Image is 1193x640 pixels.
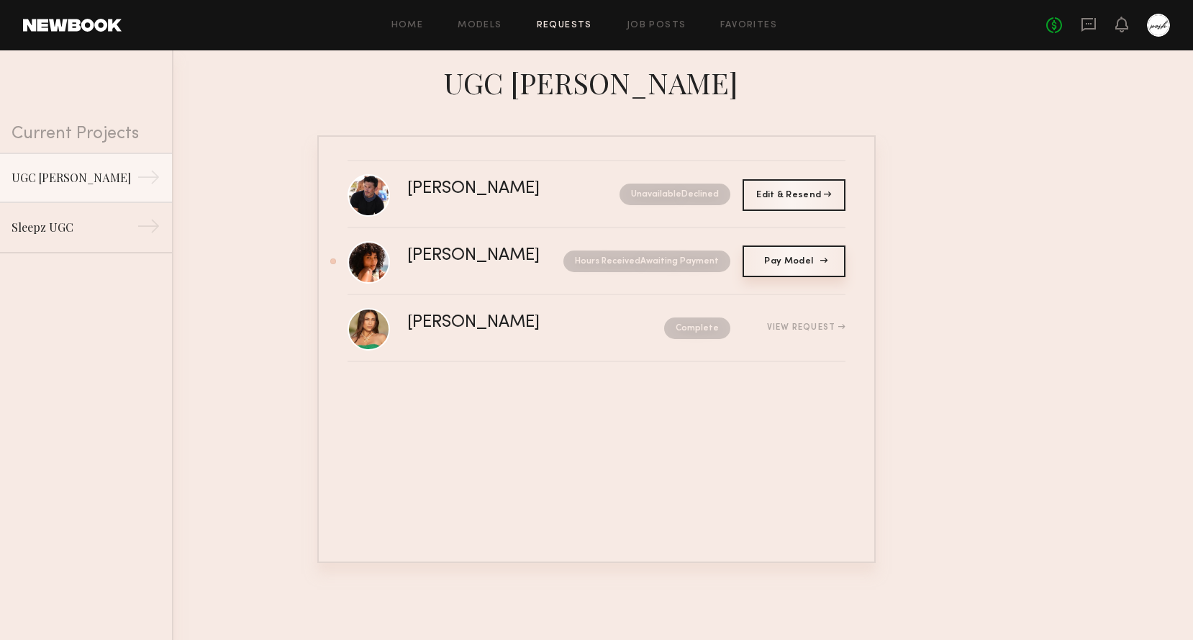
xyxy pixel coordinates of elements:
[767,323,845,332] div: View Request
[458,21,502,30] a: Models
[407,315,602,331] div: [PERSON_NAME]
[317,62,876,101] div: UGC [PERSON_NAME]
[348,295,845,362] a: [PERSON_NAME]CompleteView Request
[664,317,730,339] nb-request-status: Complete
[137,166,160,194] div: →
[627,21,686,30] a: Job Posts
[743,245,845,277] a: Pay Model
[407,248,552,264] div: [PERSON_NAME]
[12,169,137,186] div: UGC [PERSON_NAME]
[756,191,831,199] span: Edit & Resend
[620,184,730,205] nb-request-status: Unavailable Declined
[537,21,592,30] a: Requests
[348,161,845,228] a: [PERSON_NAME]UnavailableDeclined
[348,228,845,295] a: [PERSON_NAME]Hours ReceivedAwaiting Payment
[720,21,777,30] a: Favorites
[137,215,160,243] div: →
[764,257,823,266] span: Pay Model
[407,181,580,197] div: [PERSON_NAME]
[12,219,137,236] div: Sleepz UGC
[563,251,730,272] nb-request-status: Hours Received Awaiting Payment
[391,21,424,30] a: Home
